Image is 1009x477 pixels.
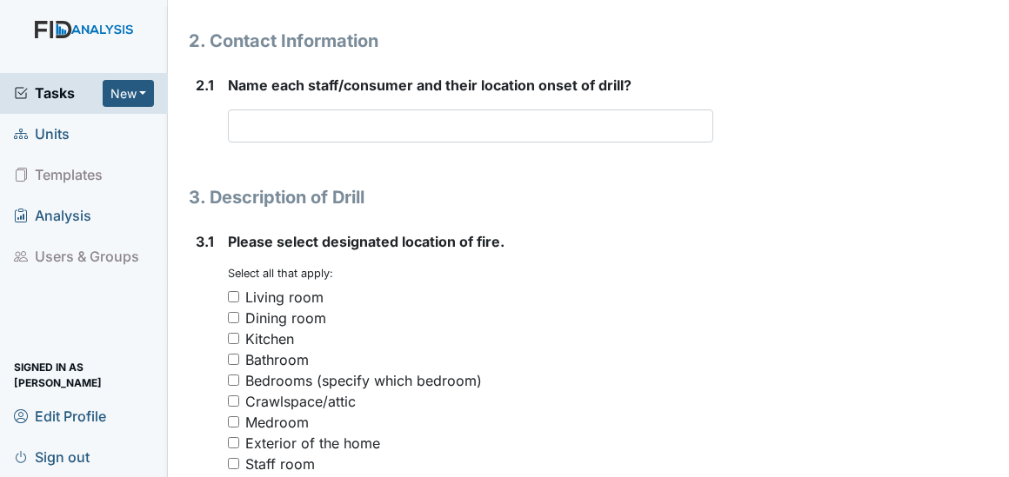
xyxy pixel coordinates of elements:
[14,443,90,470] span: Sign out
[14,361,154,388] span: Signed in as [PERSON_NAME]
[189,184,712,210] h1: 3. Description of Drill
[103,80,155,107] button: New
[14,402,106,429] span: Edit Profile
[14,121,70,148] span: Units
[196,231,214,252] label: 3.1
[245,328,294,349] div: Kitchen
[228,333,239,344] input: Kitchen
[228,354,239,365] input: Bathroom
[196,75,214,96] label: 2.1
[245,287,324,308] div: Living room
[228,395,239,407] input: Crawlspace/attic
[245,433,380,454] div: Exterior of the home
[245,412,309,433] div: Medroom
[245,349,309,370] div: Bathroom
[228,374,239,386] input: Bedrooms (specify which bedroom)
[228,416,239,427] input: Medroom
[14,83,103,103] a: Tasks
[228,458,239,469] input: Staff room
[228,76,631,94] span: Name each staff/consumer and their location onset of drill?
[189,28,712,54] h1: 2. Contact Information
[245,454,315,474] div: Staff room
[14,202,91,229] span: Analysis
[228,312,239,323] input: Dining room
[228,233,504,250] span: Please select designated location of fire.
[245,391,356,412] div: Crawlspace/attic
[228,437,239,448] input: Exterior of the home
[245,370,482,391] div: Bedrooms (specify which bedroom)
[228,267,333,280] small: Select all that apply:
[228,291,239,302] input: Living room
[245,308,326,328] div: Dining room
